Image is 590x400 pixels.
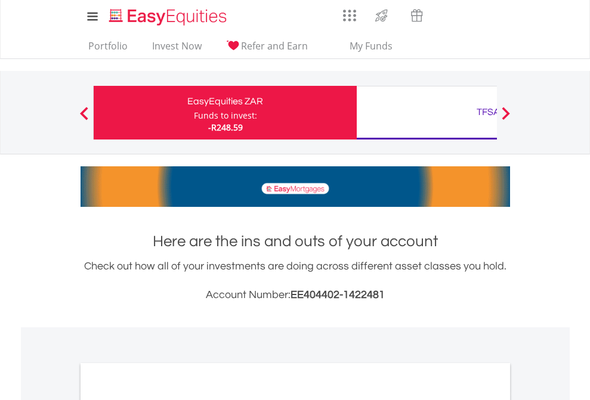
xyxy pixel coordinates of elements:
[147,40,206,58] a: Invest Now
[84,40,132,58] a: Portfolio
[194,110,257,122] div: Funds to invest:
[101,93,350,110] div: EasyEquities ZAR
[291,289,385,300] span: EE404402-1422481
[399,3,434,25] a: Vouchers
[81,166,510,207] img: EasyMortage Promotion Banner
[208,122,243,133] span: -R248.59
[72,113,96,125] button: Previous
[494,113,518,125] button: Next
[107,7,231,27] img: EasyEquities_Logo.png
[372,6,391,25] img: thrive-v2.svg
[434,3,465,27] a: Notifications
[495,3,526,29] a: My Profile
[332,38,410,54] span: My Funds
[335,3,364,22] a: AppsGrid
[81,287,510,303] h3: Account Number:
[465,3,495,27] a: FAQ's and Support
[104,3,231,27] a: Home page
[241,39,308,52] span: Refer and Earn
[81,258,510,303] div: Check out how all of your investments are doing across different asset classes you hold.
[81,231,510,252] h1: Here are the ins and outs of your account
[221,40,313,58] a: Refer and Earn
[407,6,427,25] img: vouchers-v2.svg
[343,9,356,22] img: grid-menu-icon.svg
